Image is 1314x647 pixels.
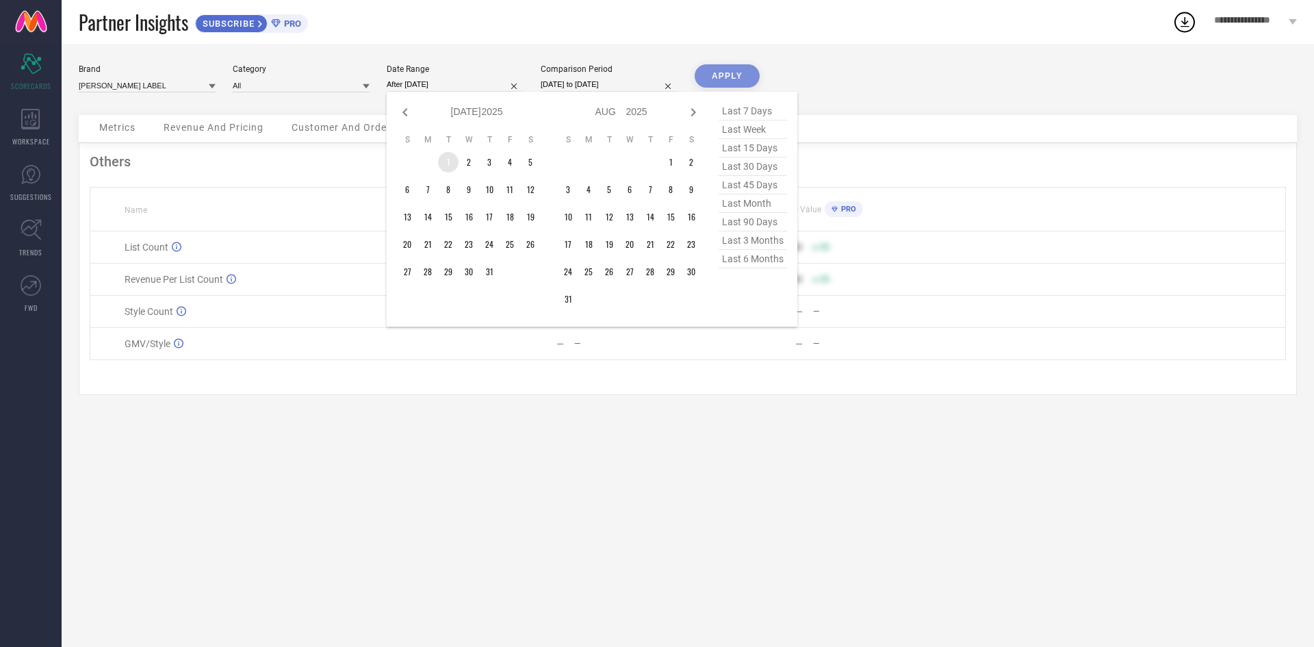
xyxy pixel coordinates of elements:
[578,134,599,145] th: Monday
[417,207,438,227] td: Mon Jul 14 2025
[520,234,541,255] td: Sat Jul 26 2025
[640,134,660,145] th: Thursday
[660,152,681,173] td: Fri Aug 01 2025
[681,234,701,255] td: Sat Aug 23 2025
[660,234,681,255] td: Fri Aug 22 2025
[558,234,578,255] td: Sun Aug 17 2025
[619,134,640,145] th: Wednesday
[479,234,500,255] td: Thu Jul 24 2025
[438,134,459,145] th: Tuesday
[820,242,829,252] span: 50
[599,134,619,145] th: Tuesday
[479,179,500,200] td: Thu Jul 10 2025
[681,134,701,145] th: Saturday
[719,250,787,268] span: last 6 months
[479,207,500,227] td: Thu Jul 17 2025
[820,275,829,284] span: 50
[719,139,787,157] span: last 15 days
[541,77,678,92] input: Select comparison period
[520,152,541,173] td: Sat Jul 05 2025
[196,18,258,29] span: SUBSCRIBE
[681,179,701,200] td: Sat Aug 09 2025
[795,306,803,317] div: —
[660,134,681,145] th: Friday
[25,303,38,313] span: FWD
[459,152,479,173] td: Wed Jul 02 2025
[681,262,701,282] td: Sat Aug 30 2025
[500,234,520,255] td: Fri Jul 25 2025
[719,157,787,176] span: last 30 days
[292,122,396,133] span: Customer And Orders
[417,179,438,200] td: Mon Jul 07 2025
[438,207,459,227] td: Tue Jul 15 2025
[90,153,1286,170] div: Others
[79,8,188,36] span: Partner Insights
[599,234,619,255] td: Tue Aug 19 2025
[619,262,640,282] td: Wed Aug 27 2025
[459,179,479,200] td: Wed Jul 09 2025
[397,234,417,255] td: Sun Jul 20 2025
[558,134,578,145] th: Sunday
[681,207,701,227] td: Sat Aug 16 2025
[558,207,578,227] td: Sun Aug 10 2025
[125,242,168,253] span: List Count
[838,205,856,214] span: PRO
[387,77,524,92] input: Select date range
[599,262,619,282] td: Tue Aug 26 2025
[125,338,170,349] span: GMV/Style
[500,207,520,227] td: Fri Jul 18 2025
[719,102,787,120] span: last 7 days
[459,262,479,282] td: Wed Jul 30 2025
[599,207,619,227] td: Tue Aug 12 2025
[417,134,438,145] th: Monday
[578,179,599,200] td: Mon Aug 04 2025
[195,11,308,33] a: SUBSCRIBEPRO
[99,122,136,133] span: Metrics
[459,234,479,255] td: Wed Jul 23 2025
[233,64,370,74] div: Category
[417,262,438,282] td: Mon Jul 28 2025
[619,179,640,200] td: Wed Aug 06 2025
[599,179,619,200] td: Tue Aug 05 2025
[558,262,578,282] td: Sun Aug 24 2025
[438,262,459,282] td: Tue Jul 29 2025
[125,306,173,317] span: Style Count
[640,207,660,227] td: Thu Aug 14 2025
[438,234,459,255] td: Tue Jul 22 2025
[719,176,787,194] span: last 45 days
[281,18,301,29] span: PRO
[459,134,479,145] th: Wednesday
[578,207,599,227] td: Mon Aug 11 2025
[520,134,541,145] th: Saturday
[640,179,660,200] td: Thu Aug 07 2025
[719,231,787,250] span: last 3 months
[397,262,417,282] td: Sun Jul 27 2025
[500,134,520,145] th: Friday
[438,152,459,173] td: Tue Jul 01 2025
[12,136,50,147] span: WORKSPACE
[578,234,599,255] td: Mon Aug 18 2025
[397,104,413,120] div: Previous month
[719,120,787,139] span: last week
[578,262,599,282] td: Mon Aug 25 2025
[640,262,660,282] td: Thu Aug 28 2025
[125,274,223,285] span: Revenue Per List Count
[520,179,541,200] td: Sat Jul 12 2025
[19,247,42,257] span: TRENDS
[660,207,681,227] td: Fri Aug 15 2025
[500,152,520,173] td: Fri Jul 04 2025
[719,194,787,213] span: last month
[619,234,640,255] td: Wed Aug 20 2025
[558,289,578,309] td: Sun Aug 31 2025
[520,207,541,227] td: Sat Jul 19 2025
[813,339,926,348] div: —
[558,179,578,200] td: Sun Aug 03 2025
[417,234,438,255] td: Mon Jul 21 2025
[10,192,52,202] span: SUGGESTIONS
[640,234,660,255] td: Thu Aug 21 2025
[11,81,51,91] span: SCORECARDS
[164,122,263,133] span: Revenue And Pricing
[479,152,500,173] td: Thu Jul 03 2025
[795,338,803,349] div: —
[574,339,687,348] div: —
